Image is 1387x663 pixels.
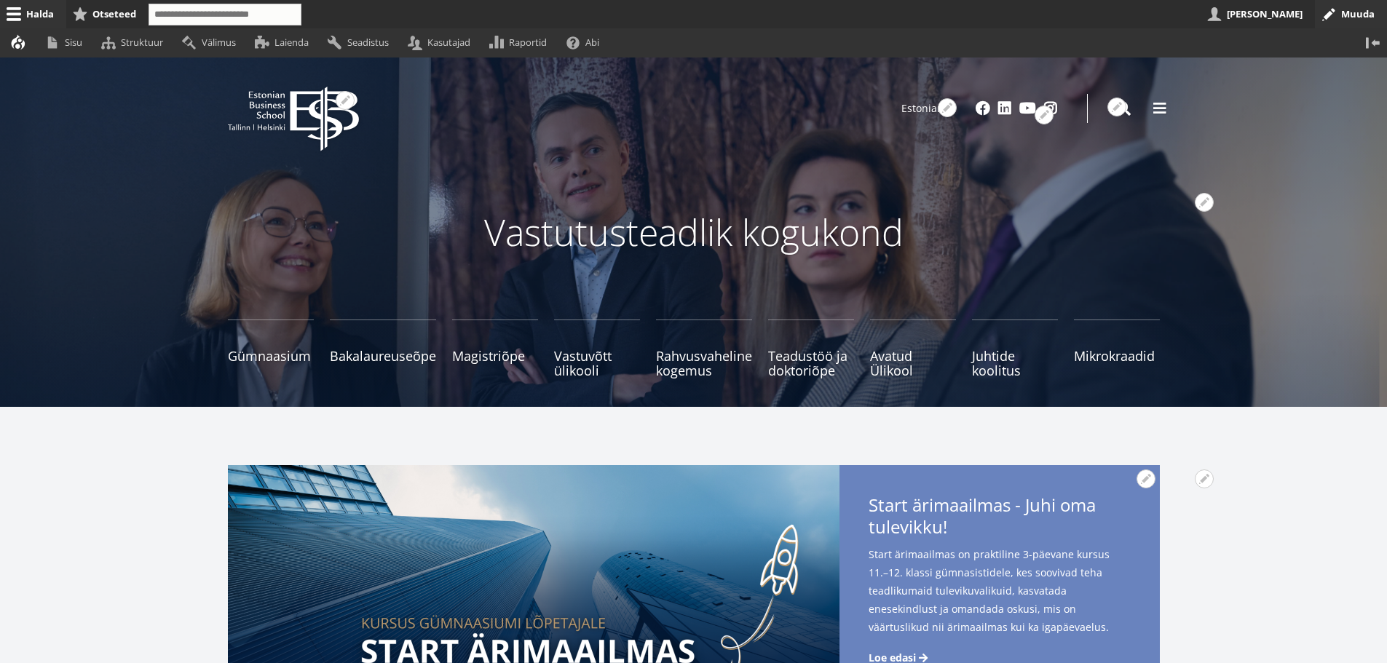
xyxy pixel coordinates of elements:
[1137,469,1155,488] button: Avatud Start ärimaailmas - [PERSON_NAME] oma tulevikku! seaded
[768,349,854,378] span: Teadustöö ja doktoriõpe
[1359,28,1387,57] button: Vertikaalasend
[938,98,957,117] button: Avatud seaded
[976,101,990,116] a: Facebook
[656,349,752,378] span: Rahvusvaheline kogemus
[452,319,538,378] a: Magistriõpe
[997,101,1012,116] a: Linkedin
[869,494,1131,542] span: Start ärimaailmas - Juhi oma
[869,516,947,538] span: tulevikku!
[483,28,560,57] a: Raportid
[554,319,640,378] a: Vastuvõtt ülikooli
[228,349,314,363] span: Gümnaasium
[972,349,1058,378] span: Juhtide koolitus
[1019,101,1036,116] a: Youtube
[175,28,248,57] a: Välimus
[768,319,854,378] a: Teadustöö ja doktoriõpe
[308,210,1080,254] p: Vastutusteadlik kogukond
[1074,349,1160,363] span: Mikrokraadid
[1074,319,1160,378] a: Mikrokraadid
[554,349,640,378] span: Vastuvõtt ülikooli
[39,28,95,57] a: Sisu
[330,349,436,363] span: Bakalaureuseõpe
[1043,101,1058,116] a: Instagram
[972,319,1058,378] a: Juhtide koolitus
[870,349,956,378] span: Avatud Ülikool
[869,545,1131,636] span: Start ärimaailmas on praktiline 3-päevane kursus 11.–12. klassi gümnasistidele, kes soovivad teha...
[401,28,483,57] a: Kasutajad
[452,349,538,363] span: Magistriõpe
[560,28,612,57] a: Abi
[330,319,436,378] a: Bakalaureuseõpe
[1107,98,1126,116] button: Avatud seaded
[95,28,175,57] a: Struktuur
[336,91,355,110] button: Avatud seaded
[228,319,314,378] a: Gümnaasium
[656,319,752,378] a: Rahvusvaheline kogemus
[1195,469,1214,488] button: Avatud Start ärimaailmas - [PERSON_NAME] oma tulevikku! seaded
[1035,106,1054,124] button: Avatud Social Links seaded
[870,319,956,378] a: Avatud Ülikool
[321,28,401,57] a: Seadistus
[1195,193,1214,212] button: Avatud seaded
[248,28,321,57] a: Laienda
